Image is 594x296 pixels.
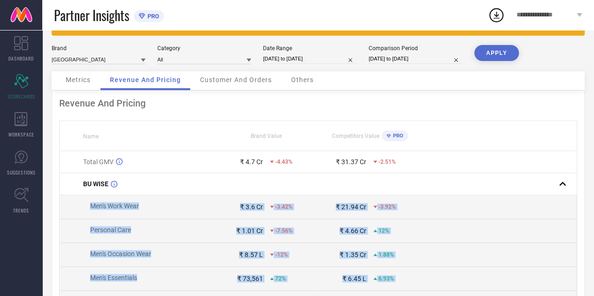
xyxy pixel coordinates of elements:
span: WORKSPACE [8,131,34,138]
span: Brand Value [251,133,282,139]
span: TRENDS [13,207,29,214]
span: Revenue And Pricing [110,76,181,83]
span: Men's Occasion Wear [90,250,151,258]
div: Category [157,45,251,52]
div: ₹ 1.01 Cr [236,227,263,235]
span: -4.43% [275,159,293,165]
span: Others [291,76,314,83]
span: Personal Care [90,226,131,234]
div: ₹ 3.6 Cr [240,203,263,211]
div: Comparison Period [369,45,463,52]
span: Total GMV [83,158,114,166]
div: ₹ 4.7 Cr [240,158,263,166]
span: PRO [145,13,159,20]
span: Men's Work Wear [90,202,139,210]
div: ₹ 73,561 [237,275,263,282]
div: ₹ 4.66 Cr [339,227,366,235]
span: Partner Insights [54,6,129,25]
span: PRO [391,133,403,139]
div: ₹ 31.37 Cr [336,158,366,166]
div: Open download list [488,7,505,23]
div: Brand [52,45,146,52]
div: Revenue And Pricing [59,98,577,109]
div: ₹ 6.45 L [342,275,366,282]
button: APPLY [474,45,519,61]
span: Metrics [66,76,91,83]
div: ₹ 8.57 L [239,251,263,258]
span: 1.88% [378,251,394,258]
div: ₹ 21.94 Cr [336,203,366,211]
input: Select comparison period [369,54,463,64]
span: -3.92% [378,204,396,210]
span: BU WISE [83,180,108,188]
span: -7.56% [275,228,293,234]
span: SCORECARDS [8,93,35,100]
span: 72% [275,275,286,282]
span: -2.51% [378,159,396,165]
span: Competitors Value [332,133,379,139]
div: ₹ 1.35 Cr [339,251,366,258]
input: Select date range [263,54,357,64]
span: Men's Essentials [90,274,137,281]
span: SUGGESTIONS [7,169,36,176]
span: Customer And Orders [200,76,272,83]
span: -3.42% [275,204,293,210]
span: 12% [378,228,389,234]
span: 6.93% [378,275,394,282]
span: -12% [275,251,288,258]
span: DASHBOARD [8,55,34,62]
span: Name [83,133,99,140]
div: Date Range [263,45,357,52]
